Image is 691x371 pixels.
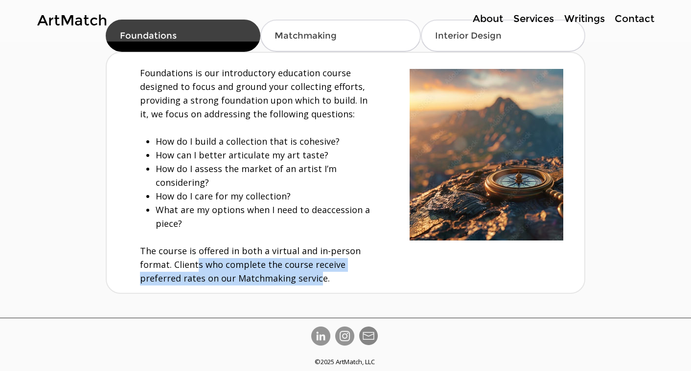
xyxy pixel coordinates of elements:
[610,12,659,26] p: Contact
[559,12,610,26] a: Writings
[156,204,370,229] span: What are my options when I need to deaccession a piece?
[37,11,107,29] a: ArtMatch
[437,12,659,26] nav: Site
[610,12,659,26] a: Contact
[508,12,559,26] a: Services
[140,245,361,284] span: The course is offered in both a virtual and in-person format. Clients who complete the course rec...
[156,149,328,161] span: How can I better articulate my art taste?
[311,327,330,346] img: LinkedIn
[467,12,508,26] a: About
[359,327,378,345] svg: ArtMatch Art Advisory Email Contact
[156,190,291,202] span: How do I care for my collection?
[410,69,563,240] img: Art education.jpg
[311,327,354,346] ul: Social Bar
[335,327,354,346] img: Instagram
[315,357,375,366] span: ©2025 ArtMatch, LLC
[156,135,340,147] span: How do I build a collection that is cohesive?
[468,12,508,26] p: About
[140,67,368,120] span: Foundations is our introductory education course designed to focus and ground your collecting eff...
[156,163,337,188] span: How do I assess the market of an artist I’m considering?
